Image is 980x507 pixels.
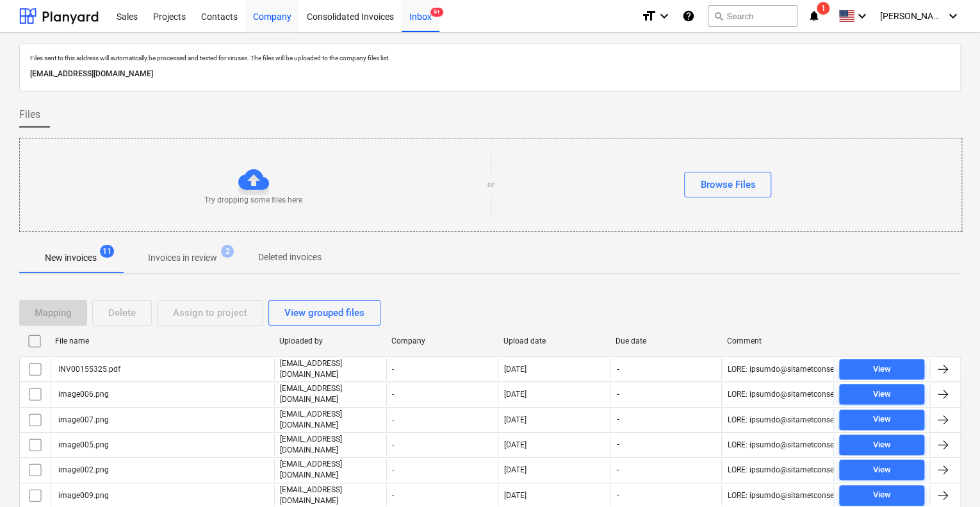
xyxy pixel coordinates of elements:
[221,245,234,258] span: 2
[839,384,924,404] button: View
[30,54,950,62] p: Files sent to this address will automatically be processed and tested for viruses. The files will...
[55,337,269,345] div: File name
[503,365,526,374] div: [DATE]
[916,445,980,507] iframe: Chat Widget
[148,251,217,265] p: Invoices in review
[19,138,962,232] div: Try dropping some files hereorBrowse Files
[945,8,961,24] i: keyboard_arrow_down
[873,463,891,478] div: View
[657,8,672,24] i: keyboard_arrow_down
[616,465,621,476] span: -
[284,304,364,321] div: View grouped files
[100,245,114,258] span: 11
[56,390,109,399] div: image006.png
[268,300,380,326] button: View grouped files
[615,337,717,345] div: Due date
[45,251,97,265] p: New invoices
[682,8,695,24] i: Knowledge base
[854,8,870,24] i: keyboard_arrow_down
[503,440,526,449] div: [DATE]
[873,488,891,503] div: View
[391,337,493,345] div: Company
[280,485,381,506] p: [EMAIL_ADDRESS][DOMAIN_NAME]
[386,459,498,481] div: -
[503,465,526,474] div: [DATE]
[880,11,944,21] span: [PERSON_NAME]
[708,5,797,27] button: Search
[873,412,891,427] div: View
[503,337,605,345] div: Upload date
[873,438,891,453] div: View
[386,358,498,380] div: -
[503,390,526,399] div: [DATE]
[839,485,924,506] button: View
[487,179,494,190] p: or
[56,491,109,500] div: image009.png
[839,359,924,379] button: View
[503,491,526,500] div: [DATE]
[386,434,498,456] div: -
[616,490,621,501] span: -
[817,2,829,15] span: 1
[616,414,621,425] span: -
[616,389,621,400] span: -
[503,415,526,424] div: [DATE]
[616,364,621,375] span: -
[616,439,621,450] span: -
[839,460,924,480] button: View
[808,8,821,24] i: notifications
[204,195,302,206] p: Try dropping some files here
[279,337,381,345] div: Uploaded by
[258,251,322,264] p: Deleted invoices
[873,387,891,402] div: View
[19,107,40,122] span: Files
[30,67,950,81] p: [EMAIL_ADDRESS][DOMAIN_NAME]
[280,434,381,456] p: [EMAIL_ADDRESS][DOMAIN_NAME]
[280,358,381,380] p: [EMAIL_ADDRESS][DOMAIN_NAME]
[56,465,109,474] div: image002.png
[700,176,755,193] div: Browse Files
[714,11,724,21] span: search
[280,409,381,431] p: [EMAIL_ADDRESS][DOMAIN_NAME]
[839,410,924,430] button: View
[386,485,498,506] div: -
[873,362,891,377] div: View
[727,337,829,345] div: Comment
[56,365,120,374] div: INV00155325.pdf
[56,440,109,449] div: image005.png
[56,415,109,424] div: image007.png
[839,435,924,455] button: View
[641,8,657,24] i: format_size
[280,459,381,481] p: [EMAIL_ADDRESS][DOMAIN_NAME]
[280,383,381,405] p: [EMAIL_ADDRESS][DOMAIN_NAME]
[386,383,498,405] div: -
[684,172,771,197] button: Browse Files
[386,409,498,431] div: -
[430,8,443,17] span: 9+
